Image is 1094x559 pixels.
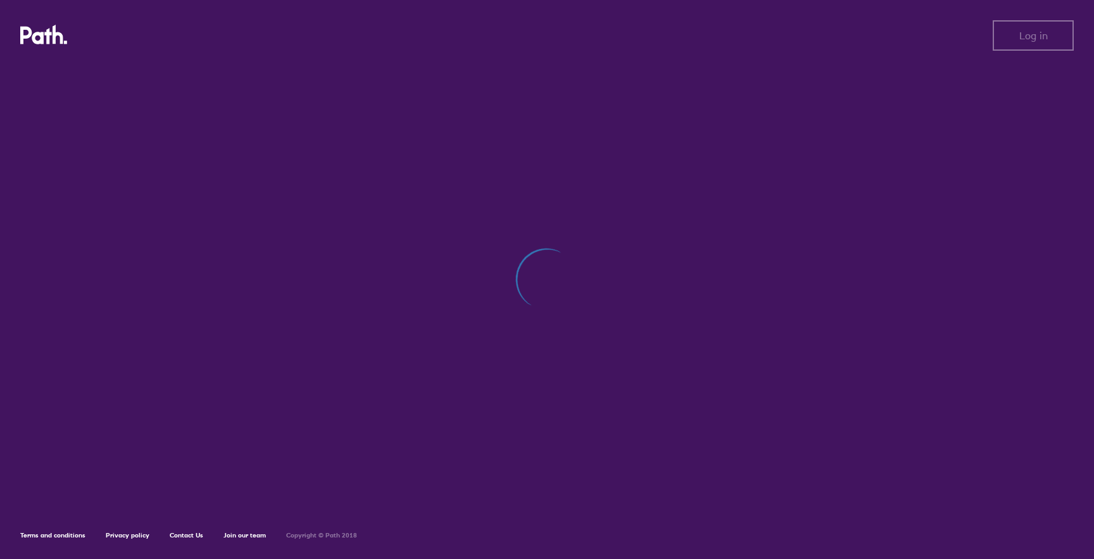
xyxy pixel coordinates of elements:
a: Privacy policy [106,531,149,539]
button: Log in [993,20,1074,51]
a: Join our team [223,531,266,539]
span: Log in [1019,30,1048,41]
a: Contact Us [170,531,203,539]
h6: Copyright © Path 2018 [286,532,357,539]
a: Terms and conditions [20,531,85,539]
